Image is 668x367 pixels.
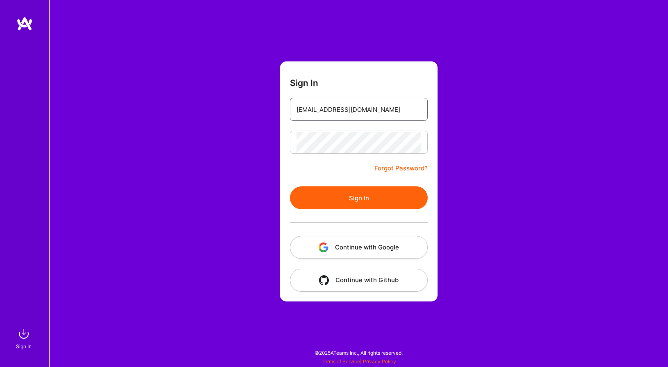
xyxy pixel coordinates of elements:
a: Terms of Service [321,358,360,365]
a: Forgot Password? [374,163,428,173]
span: | [321,358,396,365]
img: icon [319,242,328,252]
a: sign inSign In [17,326,32,351]
img: icon [319,275,329,285]
div: © 2025 ATeams Inc., All rights reserved. [49,342,668,363]
button: Continue with Github [290,269,428,292]
img: logo [16,16,33,31]
img: sign in [16,326,32,342]
a: Privacy Policy [363,358,396,365]
button: Sign In [290,186,428,209]
h3: Sign In [290,78,318,88]
div: Sign In [16,342,32,351]
input: Email... [296,99,421,120]
button: Continue with Google [290,236,428,259]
